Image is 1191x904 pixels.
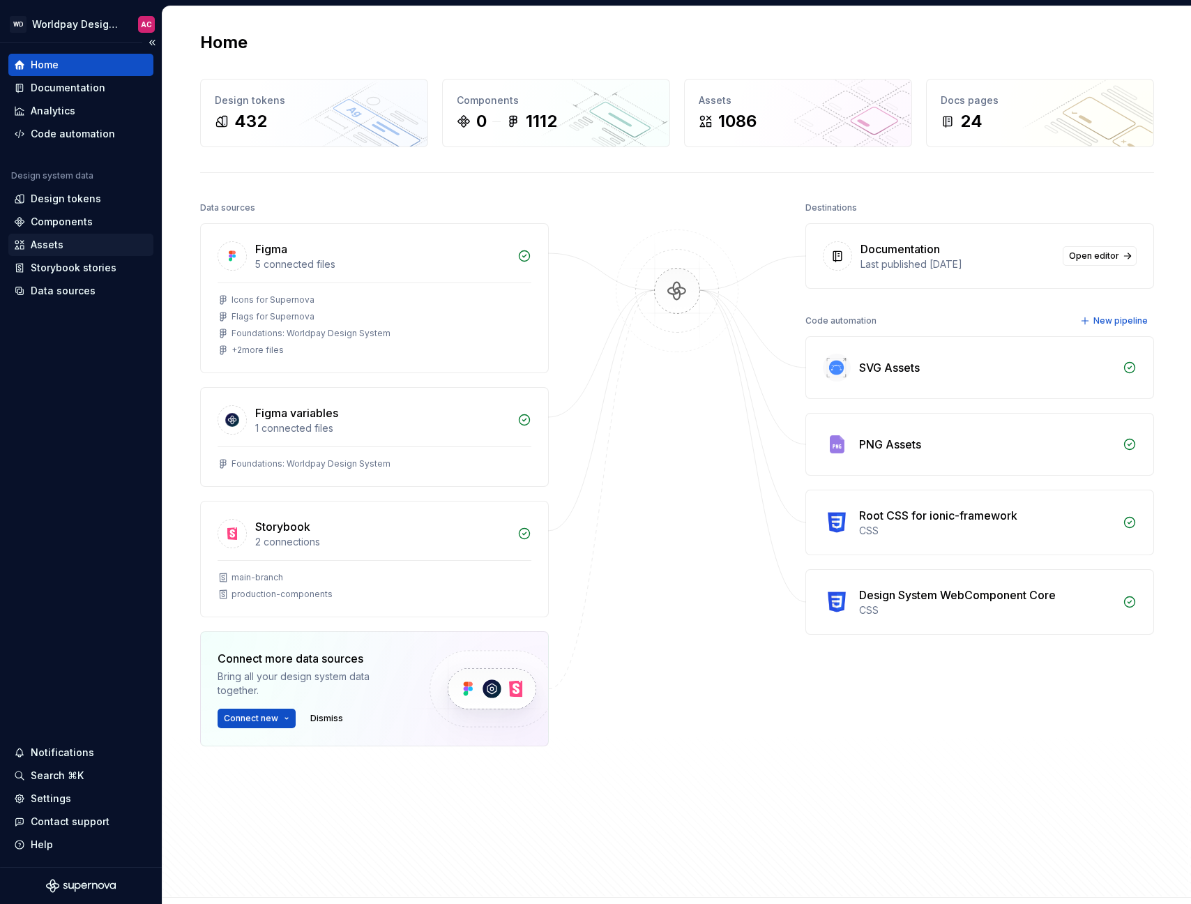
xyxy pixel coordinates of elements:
[8,834,153,856] button: Help
[859,359,920,376] div: SVG Assets
[234,110,267,133] div: 432
[10,16,26,33] div: WD
[31,746,94,760] div: Notifications
[31,238,63,252] div: Assets
[31,792,71,806] div: Settings
[255,535,509,549] div: 2 connections
[304,709,349,728] button: Dismiss
[255,257,509,271] div: 5 connected files
[960,110,983,133] div: 24
[718,110,757,133] div: 1086
[31,769,84,783] div: Search ⌘K
[859,603,1114,617] div: CSS
[31,127,115,141] div: Code automation
[684,79,912,147] a: Assets1086
[232,572,283,583] div: main-branch
[8,54,153,76] a: Home
[699,93,897,107] div: Assets
[232,294,314,306] div: Icons for Supernova
[255,241,287,257] div: Figma
[31,284,96,298] div: Data sources
[232,589,333,600] div: production-components
[31,215,93,229] div: Components
[860,241,940,257] div: Documentation
[255,405,338,421] div: Figma variables
[200,223,549,373] a: Figma5 connected filesIcons for SupernovaFlags for SupernovaFoundations: Worldpay Design System+2...
[860,257,1054,271] div: Last published [DATE]
[11,170,93,181] div: Design system data
[232,458,390,469] div: Foundations: Worldpay Design System
[3,9,159,39] button: WDWorldpay Design SystemAC
[141,19,152,30] div: AC
[8,234,153,256] a: Assets
[859,524,1114,538] div: CSS
[8,211,153,233] a: Components
[926,79,1154,147] a: Docs pages24
[31,192,101,206] div: Design tokens
[442,79,670,147] a: Components01112
[859,587,1056,603] div: Design System WebComponent Core
[8,741,153,764] button: Notifications
[218,650,406,667] div: Connect more data sources
[200,198,255,218] div: Data sources
[8,100,153,122] a: Analytics
[805,311,877,331] div: Code automation
[200,387,549,487] a: Figma variables1 connected filesFoundations: Worldpay Design System
[255,421,509,435] div: 1 connected files
[32,17,121,31] div: Worldpay Design System
[1093,315,1148,326] span: New pipeline
[218,709,296,728] button: Connect new
[8,188,153,210] a: Design tokens
[255,518,310,535] div: Storybook
[31,104,75,118] div: Analytics
[859,507,1017,524] div: Root CSS for ionic-framework
[200,79,428,147] a: Design tokens432
[31,81,105,95] div: Documentation
[8,77,153,99] a: Documentation
[200,501,549,617] a: Storybook2 connectionsmain-branchproduction-components
[232,328,390,339] div: Foundations: Worldpay Design System
[8,280,153,302] a: Data sources
[200,31,248,54] h2: Home
[941,93,1139,107] div: Docs pages
[31,261,116,275] div: Storybook stories
[457,93,655,107] div: Components
[46,879,116,893] svg: Supernova Logo
[31,815,109,829] div: Contact support
[218,670,406,698] div: Bring all your design system data together.
[224,713,278,724] span: Connect new
[8,123,153,145] a: Code automation
[476,110,487,133] div: 0
[8,764,153,787] button: Search ⌘K
[310,713,343,724] span: Dismiss
[232,311,314,322] div: Flags for Supernova
[31,58,59,72] div: Home
[232,345,284,356] div: + 2 more files
[859,436,921,453] div: PNG Assets
[1069,250,1119,262] span: Open editor
[805,198,857,218] div: Destinations
[1076,311,1154,331] button: New pipeline
[1063,246,1137,266] a: Open editor
[31,838,53,852] div: Help
[142,33,162,52] button: Collapse sidebar
[8,811,153,833] button: Contact support
[215,93,414,107] div: Design tokens
[526,110,557,133] div: 1112
[8,788,153,810] a: Settings
[8,257,153,279] a: Storybook stories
